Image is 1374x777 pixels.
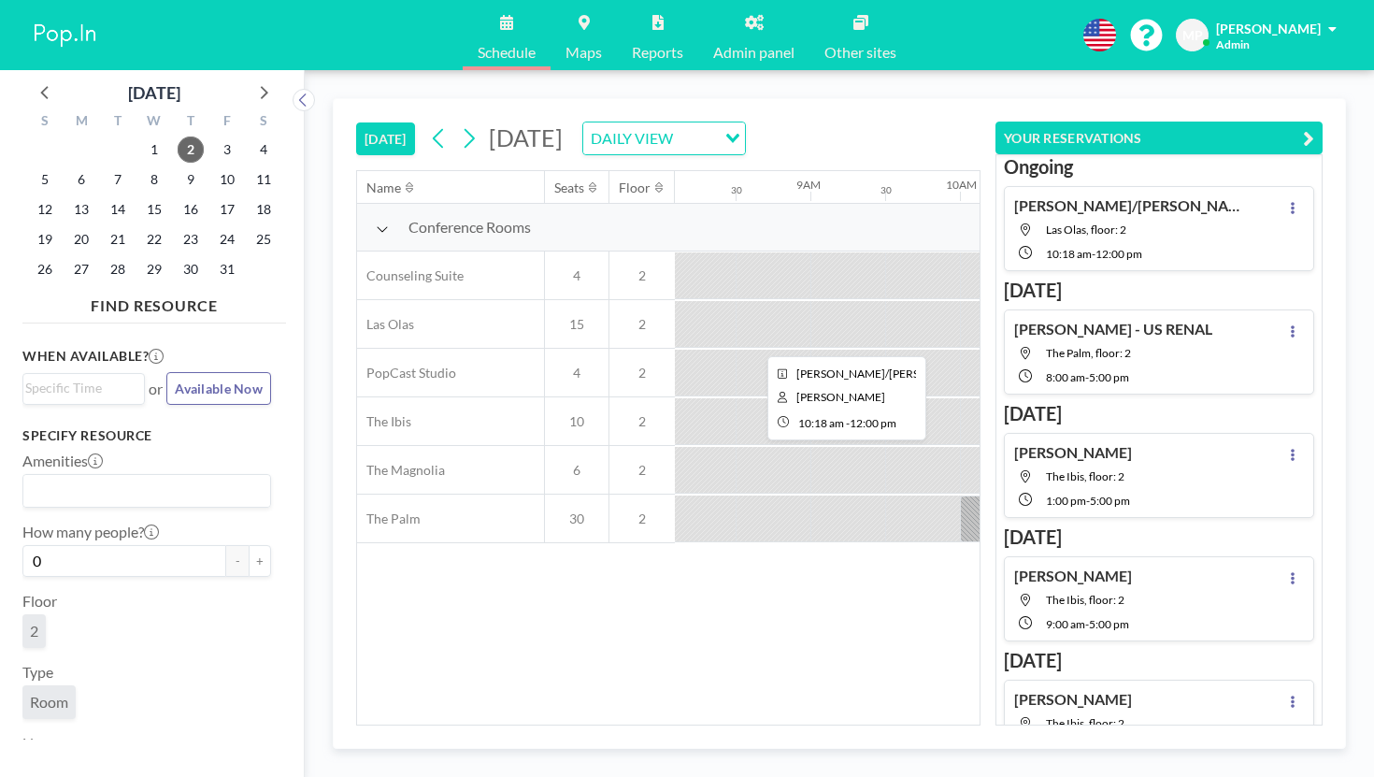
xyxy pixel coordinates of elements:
[1095,247,1142,261] span: 12:00 PM
[545,365,608,381] span: 4
[1046,494,1086,508] span: 1:00 PM
[408,218,531,237] span: Conference Rooms
[68,166,94,193] span: Monday, October 6, 2025
[1092,247,1095,261] span: -
[100,110,136,135] div: T
[25,479,260,503] input: Search for option
[946,178,977,192] div: 10AM
[565,45,602,60] span: Maps
[178,256,204,282] span: Thursday, October 30, 2025
[995,122,1323,154] button: YOUR RESERVATIONS
[68,196,94,223] span: Monday, October 13, 2025
[30,693,68,711] span: Room
[1046,716,1124,730] span: The Ibis, floor: 2
[1014,320,1212,338] h4: [PERSON_NAME] - US RENAL
[250,137,277,163] span: Saturday, October 4, 2025
[554,180,584,196] div: Seats
[178,196,204,223] span: Thursday, October 16, 2025
[609,365,675,381] span: 2
[1004,649,1314,672] h3: [DATE]
[356,122,415,155] button: [DATE]
[214,256,240,282] span: Friday, October 31, 2025
[1004,279,1314,302] h3: [DATE]
[1004,525,1314,549] h3: [DATE]
[1216,21,1321,36] span: [PERSON_NAME]
[175,381,263,396] span: Available Now
[357,267,464,284] span: Counseling Suite
[545,511,608,527] span: 30
[619,180,651,196] div: Floor
[713,45,794,60] span: Admin panel
[105,166,131,193] span: Tuesday, October 7, 2025
[1014,567,1132,585] h4: [PERSON_NAME]
[1004,155,1314,179] h3: Ongoing
[1046,346,1131,360] span: The Palm, floor: 2
[1046,593,1124,607] span: The Ibis, floor: 2
[1089,617,1129,631] span: 5:00 PM
[545,316,608,333] span: 15
[357,365,456,381] span: PopCast Studio
[1182,27,1203,44] span: MP
[880,184,892,196] div: 30
[1046,617,1085,631] span: 9:00 AM
[250,196,277,223] span: Saturday, October 18, 2025
[22,289,286,315] h4: FIND RESOURCE
[796,390,885,404] span: Morgan Pelphrey
[166,372,271,405] button: Available Now
[1085,617,1089,631] span: -
[250,226,277,252] span: Saturday, October 25, 2025
[141,196,167,223] span: Wednesday, October 15, 2025
[141,226,167,252] span: Wednesday, October 22, 2025
[357,316,414,333] span: Las Olas
[249,545,271,577] button: +
[850,416,896,430] span: 12:00 PM
[22,663,53,682] label: Type
[178,226,204,252] span: Thursday, October 23, 2025
[731,184,742,196] div: 30
[105,196,131,223] span: Tuesday, October 14, 2025
[32,196,58,223] span: Sunday, October 12, 2025
[1014,443,1132,462] h4: [PERSON_NAME]
[214,226,240,252] span: Friday, October 24, 2025
[1046,469,1124,483] span: The Ibis, floor: 2
[226,545,249,577] button: -
[141,166,167,193] span: Wednesday, October 8, 2025
[798,416,844,430] span: 10:18 AM
[545,413,608,430] span: 10
[128,79,180,106] div: [DATE]
[1046,223,1126,237] span: Las Olas, floor: 2
[609,267,675,284] span: 2
[22,523,159,541] label: How many people?
[22,452,103,470] label: Amenities
[68,226,94,252] span: Monday, October 20, 2025
[846,416,850,430] span: -
[1014,690,1132,709] h4: [PERSON_NAME]
[141,256,167,282] span: Wednesday, October 29, 2025
[1086,494,1090,508] span: -
[609,462,675,479] span: 2
[545,462,608,479] span: 6
[178,137,204,163] span: Thursday, October 2, 2025
[796,178,821,192] div: 9AM
[609,316,675,333] span: 2
[489,123,563,151] span: [DATE]
[545,267,608,284] span: 4
[357,462,445,479] span: The Magnolia
[25,378,134,398] input: Search for option
[679,126,714,151] input: Search for option
[178,166,204,193] span: Thursday, October 9, 2025
[22,734,61,753] label: Name
[68,256,94,282] span: Monday, October 27, 2025
[30,17,101,54] img: organization-logo
[172,110,208,135] div: T
[214,166,240,193] span: Friday, October 10, 2025
[136,110,173,135] div: W
[208,110,245,135] div: F
[1004,402,1314,425] h3: [DATE]
[105,226,131,252] span: Tuesday, October 21, 2025
[23,475,270,507] div: Search for option
[23,374,144,402] div: Search for option
[583,122,745,154] div: Search for option
[357,511,421,527] span: The Palm
[105,256,131,282] span: Tuesday, October 28, 2025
